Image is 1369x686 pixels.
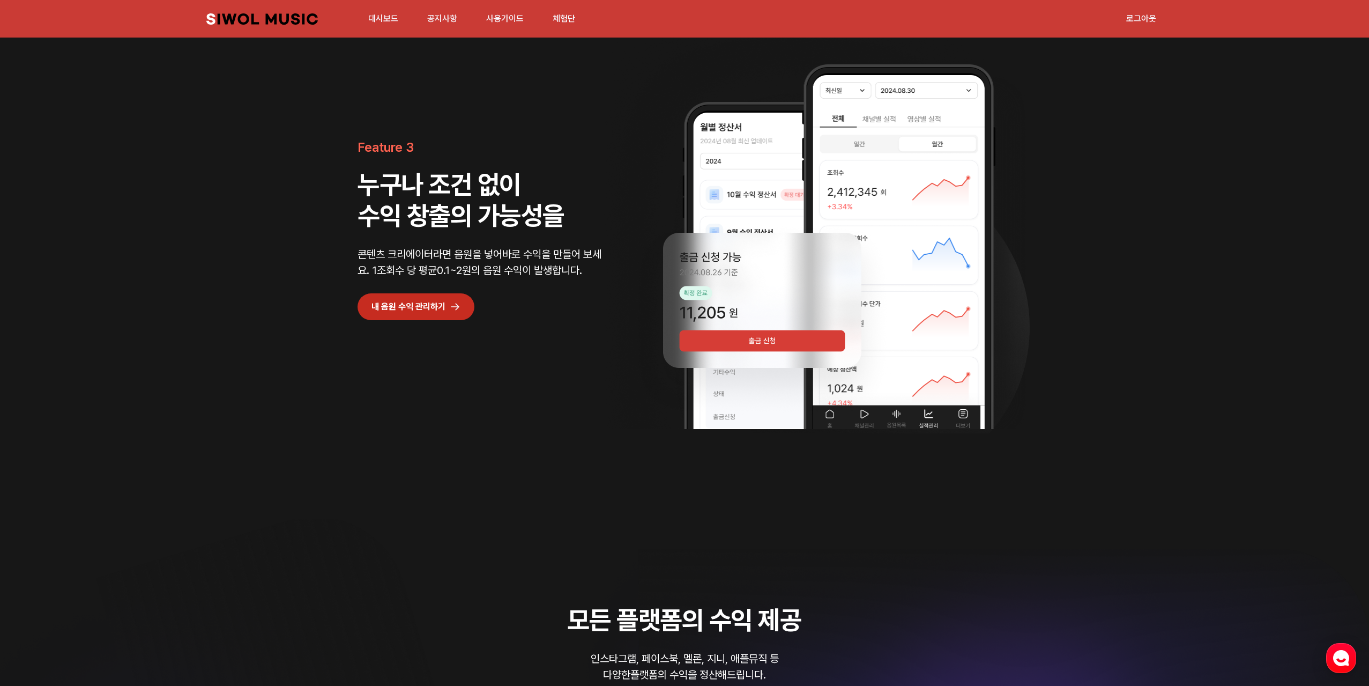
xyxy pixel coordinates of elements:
a: 설정 [138,340,206,367]
a: 대화 [71,340,138,367]
p: 콘텐츠 크리에이터라면 음원을 넣어 0.1~2원의 음원 수익이 발생합니다. [358,246,604,278]
a: 대시보드 [362,7,405,30]
span: Feature 3 [358,131,604,164]
span: 대화 [98,357,111,365]
span: 홈 [34,356,40,365]
a: 홈 [3,340,71,367]
a: 내 음원 수익 관리하기 [358,293,474,320]
a: 공지사항 [421,7,464,30]
span: 설정 [166,356,178,365]
a: 로그아웃 [1120,7,1163,30]
h2: 누구나 조건 없이 수익 창출의 가능성을 [358,169,604,231]
a: 사용가이드 [480,7,530,30]
a: 체험단 [546,7,582,30]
